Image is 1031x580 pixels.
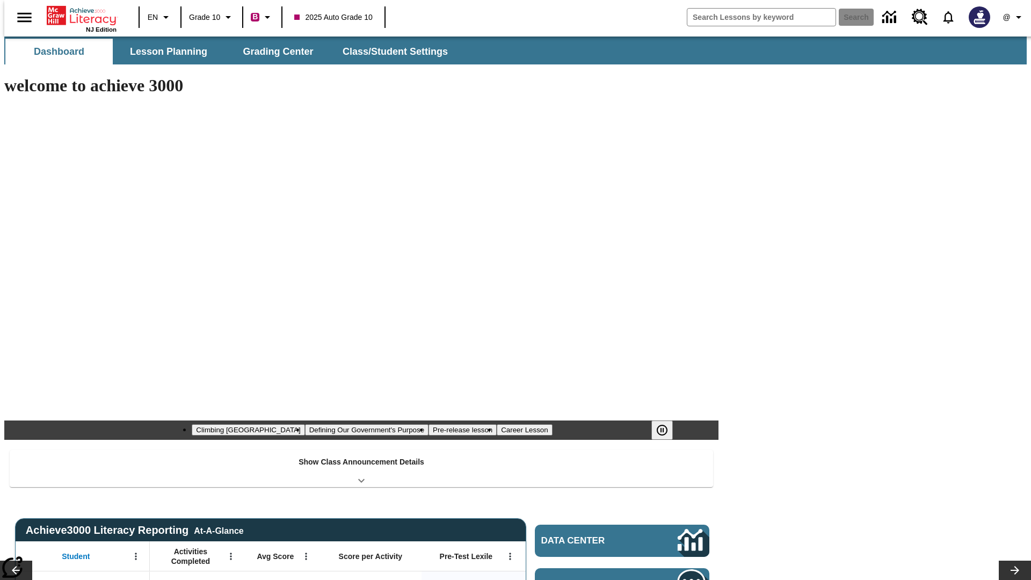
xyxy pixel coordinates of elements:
a: Data Center [535,525,709,557]
span: Pre-Test Lexile [440,552,493,561]
a: Notifications [934,3,962,31]
span: 2025 Auto Grade 10 [294,12,372,23]
a: Resource Center, Will open in new tab [905,3,934,32]
button: Profile/Settings [997,8,1031,27]
button: Slide 1 Climbing Mount Tai [192,424,304,436]
span: Data Center [541,535,642,546]
p: Show Class Announcement Details [299,456,424,468]
button: Open side menu [9,2,40,33]
button: Open Menu [128,548,144,564]
h1: welcome to achieve 3000 [4,76,718,96]
button: Slide 2 Defining Our Government's Purpose [305,424,429,436]
span: Grading Center [243,46,313,58]
button: Select a new avatar [962,3,997,31]
button: Open Menu [502,548,518,564]
button: Lesson carousel, Next [999,561,1031,580]
button: Open Menu [223,548,239,564]
div: Pause [651,421,684,440]
span: Score per Activity [339,552,403,561]
span: Grade 10 [189,12,220,23]
span: Student [62,552,90,561]
button: Pause [651,421,673,440]
div: At-A-Glance [194,524,243,536]
a: Data Center [876,3,905,32]
div: SubNavbar [4,37,1027,64]
span: @ [1003,12,1010,23]
span: EN [148,12,158,23]
span: Achieve3000 Literacy Reporting [26,524,244,536]
img: Avatar [969,6,990,28]
span: Lesson Planning [130,46,207,58]
button: Open Menu [298,548,314,564]
button: Class/Student Settings [334,39,456,64]
button: Lesson Planning [115,39,222,64]
button: Grading Center [224,39,332,64]
span: Class/Student Settings [343,46,448,58]
span: Avg Score [257,552,294,561]
span: Activities Completed [155,547,226,566]
span: B [252,10,258,24]
input: search field [687,9,836,26]
div: SubNavbar [4,39,458,64]
button: Boost Class color is violet red. Change class color [246,8,278,27]
button: Grade: Grade 10, Select a grade [185,8,239,27]
a: Home [47,5,117,26]
span: NJ Edition [86,26,117,33]
button: Dashboard [5,39,113,64]
button: Language: EN, Select a language [143,8,177,27]
button: Slide 4 Career Lesson [497,424,552,436]
div: Show Class Announcement Details [10,450,713,487]
button: Slide 3 Pre-release lesson [429,424,497,436]
div: Home [47,4,117,33]
span: Dashboard [34,46,84,58]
